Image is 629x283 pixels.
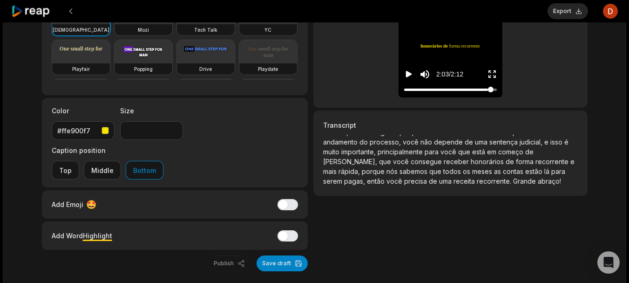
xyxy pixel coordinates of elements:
[323,177,344,185] span: serem
[443,42,448,49] span: de
[370,138,403,146] span: processo,
[331,128,350,136] span: dizer,
[471,158,506,166] span: honorários
[525,167,544,175] span: estão
[444,158,471,166] span: receber
[72,65,90,73] h3: Playfair
[506,158,516,166] span: de
[323,120,577,130] h3: Transcript
[257,255,308,271] button: Save draft
[404,177,429,185] span: precisa
[498,148,525,156] span: começo
[264,26,271,34] h3: YC
[472,148,487,156] span: está
[477,177,513,185] span: recorrente.
[473,128,491,136] span: você
[323,128,331,136] span: te
[548,3,588,19] button: Export
[544,167,551,175] span: lá
[472,167,494,175] span: meses
[338,167,362,175] span: rápida,
[52,145,163,155] label: Caption position
[538,177,561,185] span: abraço!
[53,26,109,34] h3: [DEMOGRAPHIC_DATA]
[475,138,489,146] span: uma
[386,167,399,175] span: nós
[487,66,497,83] button: Enter Fullscreen
[52,106,115,116] label: Color
[52,200,83,209] span: Add Emoji
[208,255,251,271] button: Publish
[453,177,477,185] span: receita
[344,177,367,185] span: pagas,
[57,126,98,136] div: #ffe900f7
[411,158,444,166] span: consegue
[379,158,393,166] span: que
[487,148,498,156] span: em
[134,65,153,73] h3: Popping
[341,148,378,156] span: importante,
[378,148,425,156] span: principalmente
[420,138,434,146] span: não
[367,177,386,185] span: então
[597,251,620,274] div: Open Intercom Messenger
[449,42,460,49] span: forma
[361,128,380,136] span: linhas
[463,167,472,175] span: os
[323,148,341,156] span: muito
[194,26,217,34] h3: Tech Talk
[550,138,564,146] span: isso
[403,128,409,136] span: é
[419,69,431,80] button: Mute sound
[138,26,149,34] h3: Mozi
[520,138,544,146] span: judicial,
[443,167,463,175] span: todos
[544,138,550,146] span: e
[423,128,434,136] span: em
[386,177,404,185] span: você
[84,161,121,179] button: Middle
[434,138,465,146] span: depende
[525,148,534,156] span: de
[564,138,568,146] span: é
[409,128,423,136] span: que
[199,65,212,73] h3: Drive
[535,128,545,136] span: de
[380,128,403,136] span: gerais,
[359,138,370,146] span: do
[516,158,535,166] span: forma
[434,128,454,136] span: essas
[258,65,278,73] h3: Playdate
[126,161,163,179] button: Bottom
[504,128,535,136] span: depende
[52,229,112,242] div: Add Word
[52,161,79,179] button: Top
[440,148,458,156] span: você
[393,158,411,166] span: você
[399,167,429,175] span: sabemos
[403,138,420,146] span: você
[350,128,361,136] span: em
[52,121,115,140] button: #ffe900f7
[503,167,525,175] span: contas
[404,66,413,83] button: Play video
[120,106,183,116] label: Size
[86,198,96,211] span: 🤩
[535,158,570,166] span: recorrente
[461,42,480,49] span: recorrente
[429,167,443,175] span: que
[436,69,463,79] div: 2:03 / 2:12
[429,177,439,185] span: de
[323,138,359,146] span: andamento
[323,158,379,166] span: [PERSON_NAME],
[513,177,538,185] span: Grande
[465,138,475,146] span: de
[458,148,472,156] span: que
[570,158,575,166] span: e
[83,232,112,240] span: Highlight
[425,148,440,156] span: para
[545,128,554,136] span: um
[551,167,565,175] span: para
[491,128,504,136] span: não
[494,167,503,175] span: as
